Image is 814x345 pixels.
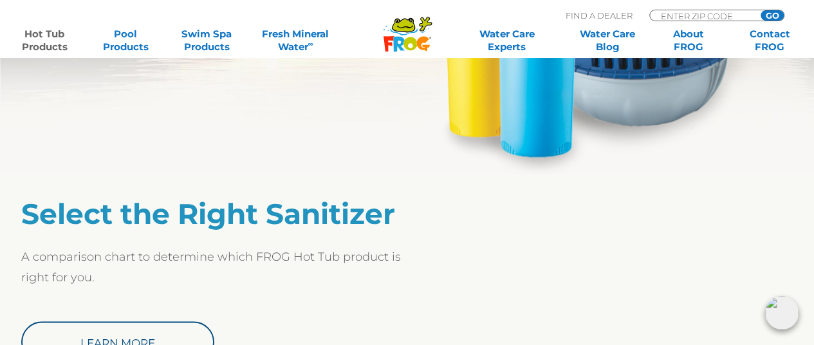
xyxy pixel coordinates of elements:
a: PoolProducts [94,28,157,53]
input: GO [761,10,784,21]
p: Find A Dealer [566,10,633,21]
input: Zip Code Form [660,10,746,21]
a: ContactFROG [738,28,801,53]
h2: Select the Right Sanitizer [21,197,407,230]
a: Hot TubProducts [13,28,76,53]
a: AboutFROG [657,28,720,53]
a: Water CareBlog [576,28,639,53]
img: openIcon [765,296,799,330]
p: A comparison chart to determine which FROG Hot Tub product is right for you. [21,247,407,288]
a: Fresh MineralWater∞ [256,28,335,53]
a: Water CareExperts [456,28,558,53]
sup: ∞ [308,39,313,48]
a: Swim SpaProducts [175,28,238,53]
